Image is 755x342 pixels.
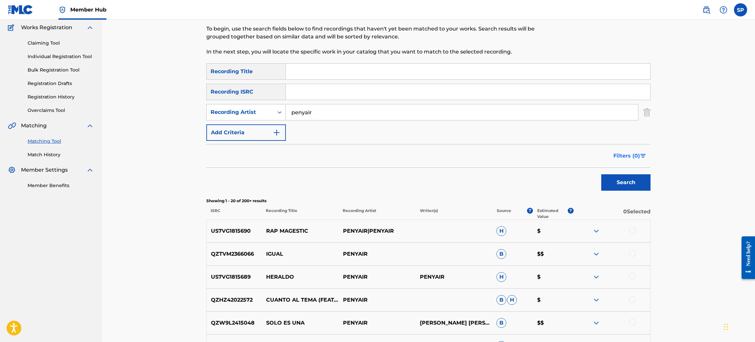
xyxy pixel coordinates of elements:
[28,138,94,145] a: Matching Tool
[640,154,646,158] img: filter
[28,94,94,100] a: Registration History
[86,24,94,32] img: expand
[533,273,574,281] p: $
[338,296,415,304] p: PENYAIR
[338,250,415,258] p: PENYAIR
[592,250,600,258] img: expand
[262,296,339,304] p: CUANTO AL TEMA (FEAT. BLACK BOX)
[537,208,567,220] p: Estimated Value
[21,122,47,130] span: Matching
[609,148,651,164] button: Filters (0)
[70,6,106,13] span: Member Hub
[415,208,492,220] p: Writer(s)
[720,6,727,14] img: help
[415,319,492,327] p: [PERSON_NAME] [PERSON_NAME]
[722,310,755,342] iframe: Chat Widget
[21,166,68,174] span: Member Settings
[8,5,33,14] img: MLC Logo
[206,124,286,141] button: Add Criteria
[724,317,728,337] div: Arrastrar
[737,231,755,284] iframe: Resource Center
[262,208,338,220] p: Recording Title
[613,152,640,160] span: Filters ( 0 )
[8,122,16,130] img: Matching
[207,296,262,304] p: QZHZ42022572
[533,319,574,327] p: $$
[206,198,651,204] p: Showing 1 - 20 of 200+ results
[527,208,533,214] span: ?
[592,273,600,281] img: expand
[211,108,270,116] div: Recording Artist
[262,250,339,258] p: IGUAL
[700,3,713,16] a: Public Search
[207,273,262,281] p: US7VG1815689
[21,24,72,32] span: Works Registration
[574,208,651,220] p: 0 Selected
[207,227,262,235] p: US7VG1815690
[262,227,339,235] p: RAP MAGESTIC
[273,129,281,137] img: 9d2ae6d4665cec9f34b9.svg
[717,3,730,16] div: Help
[496,226,506,236] span: H
[496,272,506,282] span: H
[533,227,574,235] p: $
[734,3,747,16] div: User Menu
[262,273,339,281] p: HERALDO
[86,122,94,130] img: expand
[338,319,415,327] p: PENYAIR
[568,208,574,214] span: ?
[496,318,506,328] span: B
[496,249,506,259] span: B
[338,208,415,220] p: Recording Artist
[8,166,16,174] img: Member Settings
[722,310,755,342] div: Widget de chat
[643,104,651,120] img: Delete Criterion
[86,166,94,174] img: expand
[533,296,574,304] p: $
[206,63,651,194] form: Search Form
[592,319,600,327] img: expand
[338,227,415,235] p: PENYAIR|PENYAIR
[28,40,94,47] a: Claiming Tool
[601,174,651,191] button: Search
[28,53,94,60] a: Individual Registration Tool
[533,250,574,258] p: $$
[497,208,511,220] p: Source
[28,80,94,87] a: Registration Drafts
[28,107,94,114] a: Overclaims Tool
[28,67,94,74] a: Bulk Registration Tool
[702,6,710,14] img: search
[496,295,506,305] span: B
[207,319,262,327] p: QZW9L2415048
[592,296,600,304] img: expand
[507,295,517,305] span: H
[206,48,548,56] p: In the next step, you will locate the specific work in your catalog that you want to match to the...
[58,6,66,14] img: Top Rightsholder
[206,208,262,220] p: ISRC
[338,273,415,281] p: PENYAIR
[415,273,492,281] p: PENYAIR
[206,25,548,41] p: To begin, use the search fields below to find recordings that haven't yet been matched to your wo...
[262,319,339,327] p: SOLO ES UNA
[28,151,94,158] a: Match History
[28,182,94,189] a: Member Benefits
[8,24,16,32] img: Works Registration
[207,250,262,258] p: QZTVM2366066
[592,227,600,235] img: expand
